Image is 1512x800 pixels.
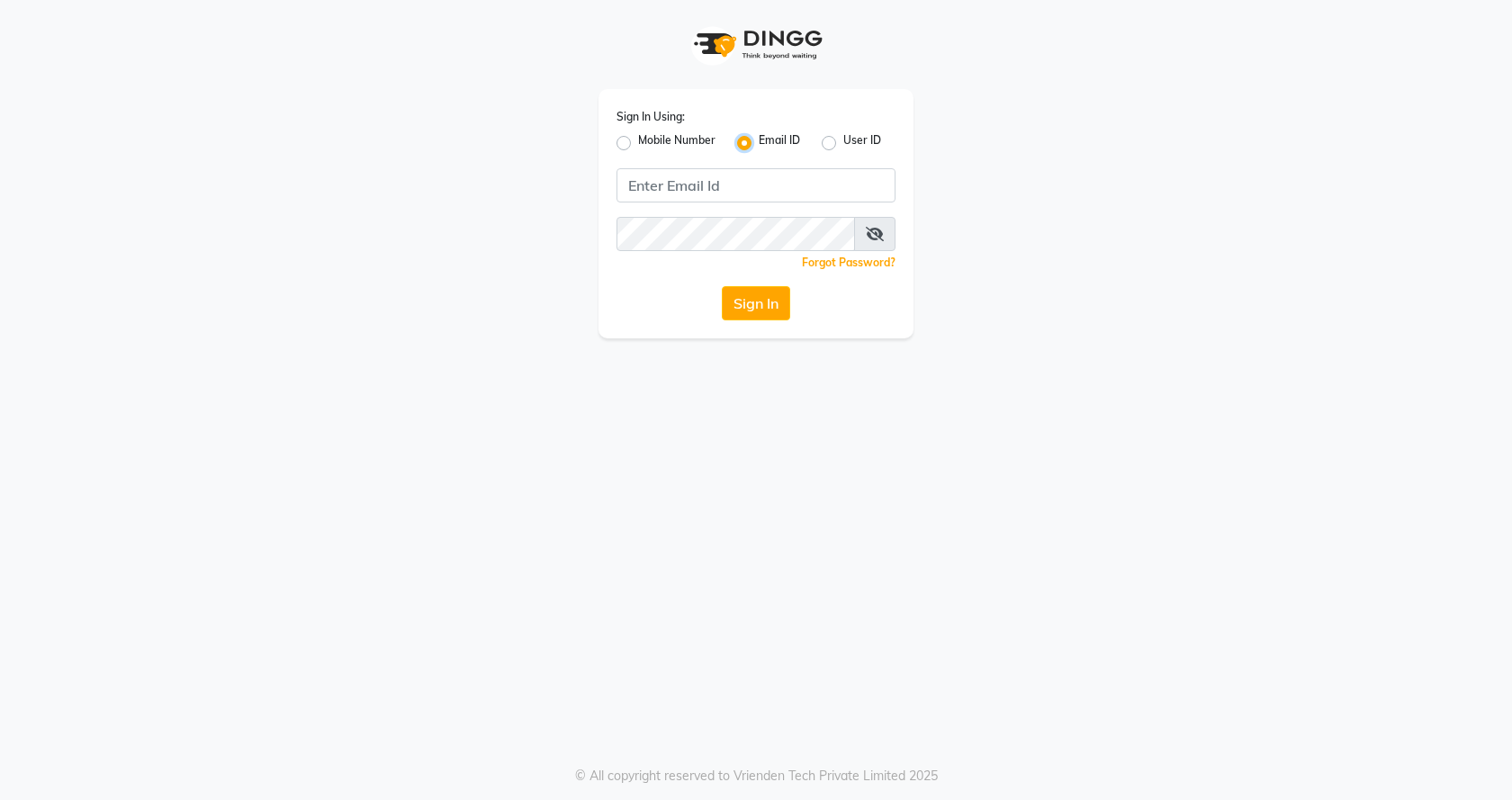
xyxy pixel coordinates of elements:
img: logo1.svg [684,18,828,71]
label: Email ID [759,132,800,154]
input: Username [616,168,895,202]
label: User ID [843,132,881,154]
button: Sign In [722,286,790,320]
input: Username [616,217,855,251]
label: Sign In Using: [616,109,685,125]
a: Forgot Password? [802,256,895,269]
label: Mobile Number [638,132,715,154]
